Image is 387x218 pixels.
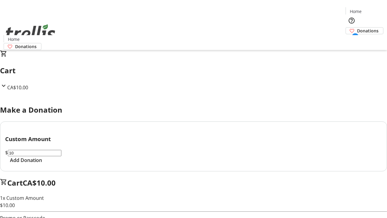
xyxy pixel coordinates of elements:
input: Donation Amount [8,150,61,156]
button: Cart [346,34,358,46]
span: Donations [357,28,379,34]
img: Orient E2E Organization fhxPYzq0ca's Logo [4,18,57,48]
span: $ [5,149,8,156]
a: Home [346,8,365,15]
button: Add Donation [5,157,47,164]
a: Donations [346,27,383,34]
span: Donations [15,43,37,50]
span: Home [8,36,20,42]
span: Home [350,8,362,15]
span: CA$10.00 [23,178,56,188]
a: Donations [4,43,41,50]
a: Home [4,36,23,42]
span: Add Donation [10,157,42,164]
h3: Custom Amount [5,135,382,143]
button: Help [346,15,358,27]
span: CA$10.00 [7,84,28,91]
